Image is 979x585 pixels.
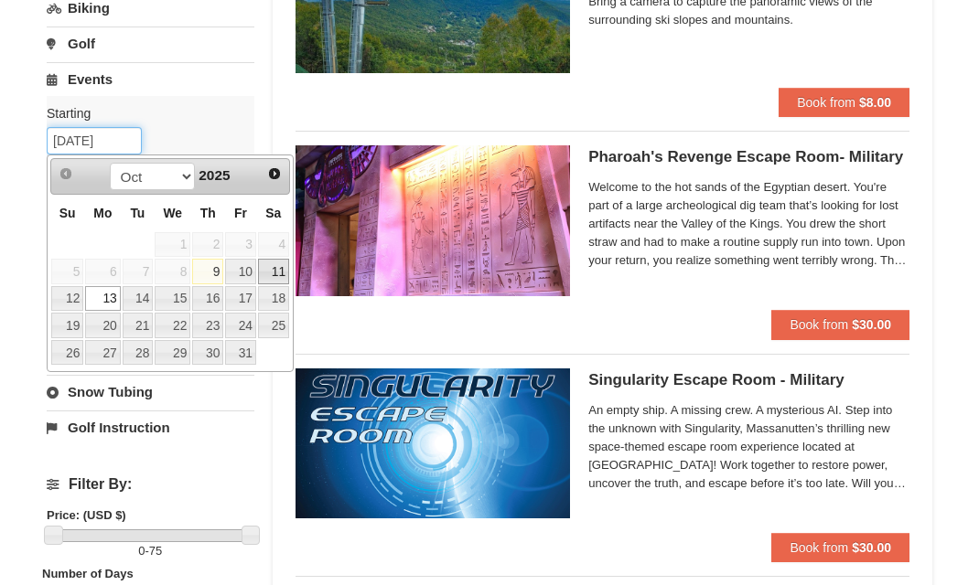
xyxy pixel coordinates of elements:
a: 31 [225,340,256,366]
a: 29 [155,340,190,366]
span: Monday [93,206,112,220]
strong: $30.00 [852,540,891,555]
span: 3 [225,232,256,258]
span: 5 [51,259,83,284]
span: 0 [138,544,145,558]
span: 2 [192,232,223,258]
a: 22 [155,313,190,338]
span: 1 [155,232,190,258]
span: An empty ship. A missing crew. A mysterious AI. Step into the unknown with Singularity, Massanutt... [588,401,909,493]
span: 8 [155,259,190,284]
a: 12 [51,286,83,312]
a: 20 [85,313,120,338]
a: 16 [192,286,223,312]
span: Book from [790,540,848,555]
a: 24 [225,313,256,338]
strong: $8.00 [859,95,891,110]
h4: Filter By: [47,476,254,493]
h5: Singularity Escape Room - Military [588,371,909,389]
button: Book from $30.00 [771,533,909,562]
img: 6619913-520-2f5f5301.jpg [296,368,570,518]
a: 9 [192,259,223,284]
span: 7 [123,259,154,284]
a: 28 [123,340,154,366]
h5: Pharoah's Revenge Escape Room- Military [588,148,909,166]
a: 27 [85,340,120,366]
a: 21 [123,313,154,338]
span: Book from [797,95,855,110]
a: 25 [258,313,289,338]
span: Book from [790,317,848,332]
a: 30 [192,340,223,366]
button: Book from $30.00 [771,310,909,339]
strong: $30.00 [852,317,891,332]
a: 23 [192,313,223,338]
a: Golf Instruction [47,410,254,444]
a: Next [262,161,287,186]
strong: Price: (USD $) [47,508,126,522]
label: Starting [47,104,241,122]
a: 19 [51,313,83,338]
a: 17 [225,286,256,312]
span: Friday [234,206,247,220]
button: Book from $8.00 [779,88,909,117]
a: Events [47,62,254,96]
a: 11 [258,259,289,284]
span: Tuesday [130,206,145,220]
a: Snow Tubing [47,375,254,409]
a: 13 [85,286,120,312]
span: Wednesday [163,206,182,220]
span: 6 [85,259,120,284]
span: Next [267,166,282,181]
label: - [47,542,254,560]
span: Thursday [200,206,216,220]
a: 15 [155,286,190,312]
span: Welcome to the hot sands of the Egyptian desert. You're part of a large archeological dig team th... [588,178,909,270]
strong: Number of Days [42,567,134,580]
a: 26 [51,340,83,366]
img: 6619913-410-20a124c9.jpg [296,145,570,295]
a: 18 [258,286,289,312]
span: 75 [149,544,162,558]
span: Prev [59,166,73,181]
a: Prev [53,161,79,186]
span: Saturday [265,206,281,220]
span: 2025 [199,167,230,183]
span: 4 [258,232,289,258]
a: 14 [123,286,154,312]
a: Golf [47,27,254,60]
a: 10 [225,259,256,284]
span: Sunday [59,206,76,220]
